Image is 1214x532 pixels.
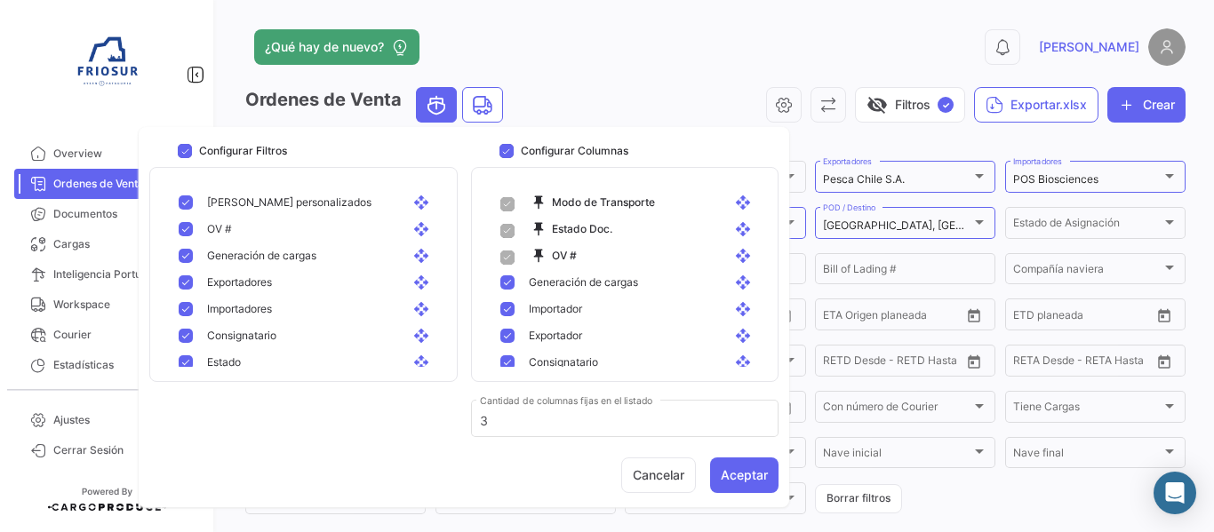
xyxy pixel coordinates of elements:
[207,354,241,370] span: Estado
[413,274,435,290] mat-icon: open_with
[1013,311,1045,323] input: Desde
[53,176,192,192] span: Ordenes de Venta
[199,143,287,159] h3: Configurar Filtros
[207,274,272,290] span: Exportadores
[53,236,169,252] span: Cargas
[14,139,199,169] a: Overview
[53,357,169,373] span: Estadísticas
[531,195,552,210] mat-icon: push_pin
[1151,302,1178,329] button: Open calendar
[735,274,756,290] mat-icon: open_with
[974,87,1098,123] button: Exportar.xlsx
[1013,357,1045,369] input: Desde
[735,301,756,317] mat-icon: open_with
[529,354,598,370] span: Consignatario
[207,221,232,237] span: OV #
[1013,449,1162,462] span: Nave final
[938,97,954,113] span: ✓
[1013,219,1162,232] span: Estado de Asignación
[521,143,628,159] h3: Configurar Columnas
[1058,357,1123,369] input: Hasta
[823,218,1047,232] span: [GEOGRAPHIC_DATA], [GEOGRAPHIC_DATA]
[867,311,933,323] input: Hasta
[529,301,582,317] span: Importador
[531,221,552,237] mat-icon: push_pin
[867,357,933,369] input: Hasta
[417,88,456,122] button: Ocean
[735,195,756,210] mat-icon: open_with
[14,199,199,229] a: Documentos
[823,403,971,416] span: Con número de Courier
[529,328,582,344] span: Exportador
[53,146,192,162] span: Overview
[53,442,192,458] span: Cerrar Sesión
[735,354,756,370] mat-icon: open_with
[867,94,888,115] span: visibility_off
[823,449,971,462] span: Nave inicial
[14,259,199,290] a: Inteligencia Portuaria
[245,87,508,123] h3: Ordenes de Venta
[413,248,435,264] mat-icon: open_with
[735,248,756,264] mat-icon: open_with
[207,301,272,317] span: Importadores
[961,348,987,375] button: Open calendar
[1013,172,1098,186] mat-select-trigger: POS Biosciences
[1107,87,1186,123] button: Crear
[710,457,779,493] button: Aceptar
[413,354,435,370] mat-icon: open_with
[53,266,192,282] span: Inteligencia Portuaria
[1013,266,1162,278] span: Compañía naviera
[621,457,696,493] button: Cancelar
[1039,38,1139,56] span: [PERSON_NAME]
[265,38,384,56] span: ¿Qué hay de nuevo?
[413,195,435,210] mat-icon: open_with
[1148,28,1186,66] img: placeholder-user.png
[207,328,276,344] span: Consignatario
[53,297,192,313] span: Workspace
[14,290,199,320] a: Workspace
[531,221,612,237] span: Estado Doc.
[254,29,419,65] button: ¿Qué hay de nuevo?
[413,328,435,344] mat-icon: open_with
[735,221,756,237] mat-icon: open_with
[62,21,151,110] img: 6ea6c92c-e42a-4aa8-800a-31a9cab4b7b0.jpg
[823,357,855,369] input: Desde
[1151,348,1178,375] button: Open calendar
[14,320,199,350] a: Courier
[463,88,502,122] button: Land
[531,195,655,210] span: Modo de Transporte
[53,412,169,428] span: Ajustes
[855,87,965,123] button: visibility_offFiltros✓
[1013,403,1162,416] span: Tiene Cargas
[14,169,199,199] a: Ordenes de Venta
[735,328,756,344] mat-icon: open_with
[1154,472,1196,514] div: Abrir Intercom Messenger
[531,248,552,264] mat-icon: push_pin
[961,302,987,329] button: Open calendar
[53,206,192,222] span: Documentos
[413,301,435,317] mat-icon: open_with
[531,248,577,264] span: OV #
[823,172,905,186] mat-select-trigger: Pesca Chile S.A.
[413,221,435,237] mat-icon: open_with
[823,311,855,323] input: Desde
[207,195,371,210] span: [PERSON_NAME] personalizados
[53,327,192,343] span: Courier
[207,248,316,264] span: Generación de cargas
[1058,311,1123,323] input: Hasta
[815,484,902,513] button: Borrar filtros
[529,274,638,290] span: Generación de cargas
